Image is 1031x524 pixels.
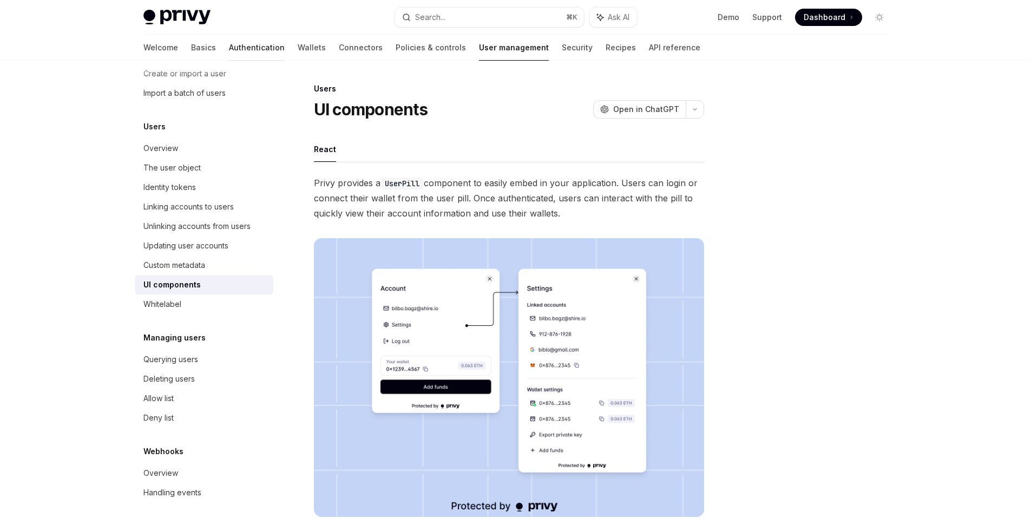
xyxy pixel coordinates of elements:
[143,35,178,61] a: Welcome
[415,11,445,24] div: Search...
[143,298,181,311] div: Whitelabel
[135,350,273,369] a: Querying users
[135,483,273,502] a: Handling events
[135,408,273,428] a: Deny list
[135,275,273,294] a: UI components
[143,181,196,194] div: Identity tokens
[314,100,428,119] h1: UI components
[871,9,888,26] button: Toggle dark mode
[135,139,273,158] a: Overview
[135,369,273,389] a: Deleting users
[135,236,273,256] a: Updating user accounts
[143,161,201,174] div: The user object
[314,175,704,221] span: Privy provides a component to easily embed in your application. Users can login or connect their ...
[795,9,862,26] a: Dashboard
[143,87,226,100] div: Import a batch of users
[135,463,273,483] a: Overview
[396,35,466,61] a: Policies & controls
[135,217,273,236] a: Unlinking accounts from users
[314,136,336,162] button: React
[135,83,273,103] a: Import a batch of users
[143,259,205,272] div: Custom metadata
[143,142,178,155] div: Overview
[479,35,549,61] a: User management
[135,178,273,197] a: Identity tokens
[566,13,577,22] span: ⌘ K
[606,35,636,61] a: Recipes
[135,256,273,275] a: Custom metadata
[135,389,273,408] a: Allow list
[395,8,584,27] button: Search...⌘K
[135,158,273,178] a: The user object
[143,467,178,480] div: Overview
[562,35,593,61] a: Security
[143,392,174,405] div: Allow list
[143,445,183,458] h5: Webhooks
[314,238,704,517] img: images/Userpill2.png
[298,35,326,61] a: Wallets
[143,278,201,291] div: UI components
[143,353,198,366] div: Querying users
[608,12,629,23] span: Ask AI
[135,294,273,314] a: Whitelabel
[143,220,251,233] div: Unlinking accounts from users
[593,100,686,119] button: Open in ChatGPT
[314,83,704,94] div: Users
[752,12,782,23] a: Support
[613,104,679,115] span: Open in ChatGPT
[191,35,216,61] a: Basics
[143,486,201,499] div: Handling events
[229,35,285,61] a: Authentication
[589,8,637,27] button: Ask AI
[143,372,195,385] div: Deleting users
[339,35,383,61] a: Connectors
[143,239,228,252] div: Updating user accounts
[804,12,845,23] span: Dashboard
[649,35,700,61] a: API reference
[143,120,166,133] h5: Users
[143,411,174,424] div: Deny list
[135,197,273,217] a: Linking accounts to users
[143,200,234,213] div: Linking accounts to users
[143,331,206,344] h5: Managing users
[143,10,211,25] img: light logo
[718,12,739,23] a: Demo
[380,178,424,189] code: UserPill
